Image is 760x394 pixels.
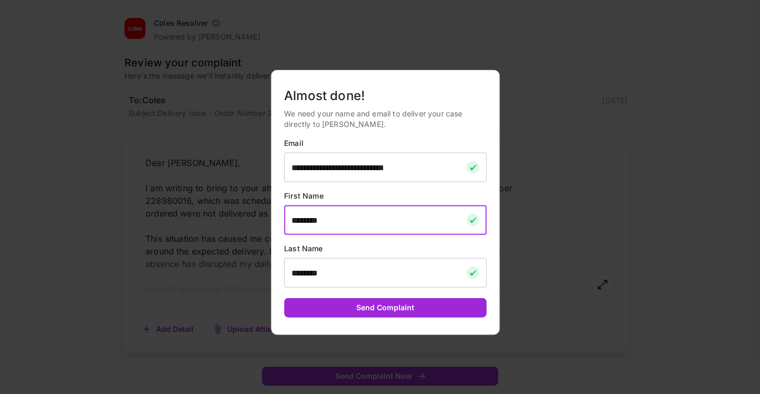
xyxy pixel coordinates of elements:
img: checkmark [466,161,479,174]
p: Last Name [284,243,486,254]
h5: Almost done! [284,87,486,104]
img: checkmark [466,267,479,279]
img: checkmark [466,214,479,226]
button: Send Complaint [284,298,486,318]
p: Email [284,138,486,149]
p: We need your name and email to deliver your case directly to [PERSON_NAME]. [284,109,486,130]
p: First Name [284,191,486,201]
